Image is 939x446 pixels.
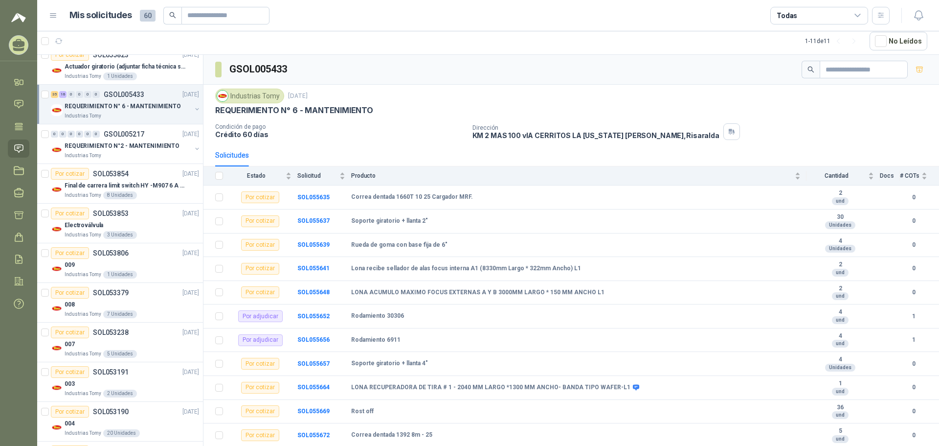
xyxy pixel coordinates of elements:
[103,271,137,279] div: 1 Unidades
[182,209,199,218] p: [DATE]
[37,283,203,323] a: Por cotizarSOL053379[DATE] Company Logo008Industrias Tomy7 Unidades
[182,169,199,179] p: [DATE]
[832,269,849,277] div: und
[65,300,75,309] p: 008
[182,130,199,139] p: [DATE]
[900,216,927,226] b: 0
[65,390,101,398] p: Industrias Tomy
[215,123,465,130] p: Condición de pago
[65,191,101,199] p: Industrias Tomy
[806,380,874,388] b: 1
[832,340,849,348] div: und
[51,89,201,120] a: 35 16 0 0 0 0 GSOL005433[DATE] Company LogoREQUERIMIENTO N° 6 - MANTENIMIENTOIndustrias Tomy
[93,250,129,257] p: SOL053806
[297,166,351,186] th: Solicitud
[241,405,279,417] div: Por cotizar
[37,323,203,362] a: Por cotizarSOL053238[DATE] Company Logo007Industrias Tomy5 Unidades
[51,104,63,116] img: Company Logo
[182,90,199,99] p: [DATE]
[900,288,927,297] b: 0
[297,313,330,320] a: SOL055652
[832,316,849,324] div: und
[297,408,330,415] b: SOL055669
[297,289,330,296] a: SOL055648
[182,50,199,60] p: [DATE]
[65,152,101,160] p: Industrias Tomy
[67,131,75,138] div: 0
[37,204,203,243] a: Por cotizarSOL053853[DATE] Company LogoElectroválvulaIndustrias Tomy3 Unidades
[825,245,855,253] div: Unidades
[900,193,927,202] b: 0
[900,407,927,416] b: 0
[297,172,337,179] span: Solicitud
[900,172,919,179] span: # COTs
[51,91,58,98] div: 35
[472,131,719,140] p: KM 2 MAS 100 vIA CERRITOS LA [US_STATE] [PERSON_NAME] , Risaralda
[51,144,63,156] img: Company Logo
[238,310,283,322] div: Por adjudicar
[182,368,199,377] p: [DATE]
[76,91,83,98] div: 0
[806,404,874,412] b: 36
[51,65,63,76] img: Company Logo
[806,285,874,293] b: 2
[777,10,797,21] div: Todas
[806,172,866,179] span: Cantidad
[92,131,100,138] div: 0
[140,10,156,22] span: 60
[241,429,279,441] div: Por cotizar
[92,91,100,98] div: 0
[65,62,186,71] p: Actuador giratorio (adjuntar ficha técnica si es diferente a festo)
[241,286,279,298] div: Por cotizar
[297,194,330,201] a: SOL055635
[351,193,473,201] b: Correa dentada 1660T 10 25 Cargador MRF.
[93,369,129,376] p: SOL053191
[84,131,91,138] div: 0
[51,406,89,418] div: Por cotizar
[51,366,89,378] div: Por cotizar
[351,166,806,186] th: Producto
[215,89,284,103] div: Industrias Tomy
[238,334,283,346] div: Por adjudicar
[900,264,927,273] b: 0
[297,265,330,272] a: SOL055641
[288,92,308,101] p: [DATE]
[297,241,330,248] b: SOL055639
[103,231,137,239] div: 3 Unidades
[51,327,89,338] div: Por cotizar
[103,350,137,358] div: 5 Unidades
[825,221,855,229] div: Unidades
[880,166,900,186] th: Docs
[51,208,89,219] div: Por cotizar
[65,340,75,349] p: 007
[900,431,927,440] b: 0
[806,332,874,340] b: 4
[297,384,330,391] b: SOL055664
[807,66,814,73] span: search
[103,72,137,80] div: 1 Unidades
[351,336,401,344] b: Rodamiento 6911
[805,33,862,49] div: 1 - 11 de 11
[806,427,874,435] b: 5
[93,51,129,58] p: SOL055823
[51,131,58,138] div: 0
[825,364,855,372] div: Unidades
[229,172,284,179] span: Estado
[297,432,330,439] a: SOL055672
[51,184,63,195] img: Company Logo
[900,335,927,345] b: 1
[351,289,604,297] b: LONA ACUMULO MAXIMO FOCUS EXTERNAS A Y B 3000MM LARGO * 150 MM ANCHO L1
[37,45,203,85] a: Por cotizarSOL055823[DATE] Company LogoActuador giratorio (adjuntar ficha técnica si es diferente...
[900,166,939,186] th: # COTs
[11,12,26,23] img: Logo peakr
[215,150,249,161] div: Solicitudes
[93,289,129,296] p: SOL053379
[297,336,330,343] a: SOL055656
[65,260,75,270] p: 009
[217,91,228,101] img: Company Logo
[297,360,330,367] a: SOL055657
[832,411,849,419] div: und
